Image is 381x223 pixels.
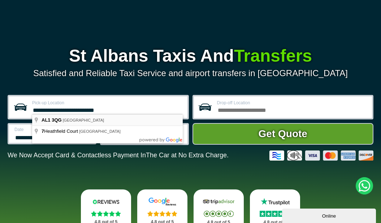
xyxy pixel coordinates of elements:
[42,128,79,134] span: Heathfield Court
[8,47,373,65] h1: St Albans Taxis And
[204,211,234,217] img: Stars
[14,127,91,132] label: Date
[79,129,121,134] span: [GEOGRAPHIC_DATA]
[269,150,373,161] img: Credit And Debit Cards
[192,123,373,145] button: Get Quote
[89,197,124,206] img: Reviews.io
[8,68,373,78] p: Satisfied and Reliable Taxi Service and airport transfers in [GEOGRAPHIC_DATA]
[42,128,44,134] span: 7
[202,197,236,206] img: Tripadvisor
[42,117,62,123] span: AL1 3QG
[63,118,104,122] span: [GEOGRAPHIC_DATA]
[234,46,312,65] span: Transfers
[147,211,177,217] img: Stars
[258,197,293,206] img: Trustpilot
[217,101,368,105] label: Drop-off Location
[32,101,183,105] label: Pick-up Location
[260,211,290,217] img: Stars
[91,211,121,217] img: Stars
[146,152,229,159] span: The Car at No Extra Charge.
[145,197,180,206] img: Google
[282,207,377,223] iframe: chat widget
[8,152,229,159] p: We Now Accept Card & Contactless Payment In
